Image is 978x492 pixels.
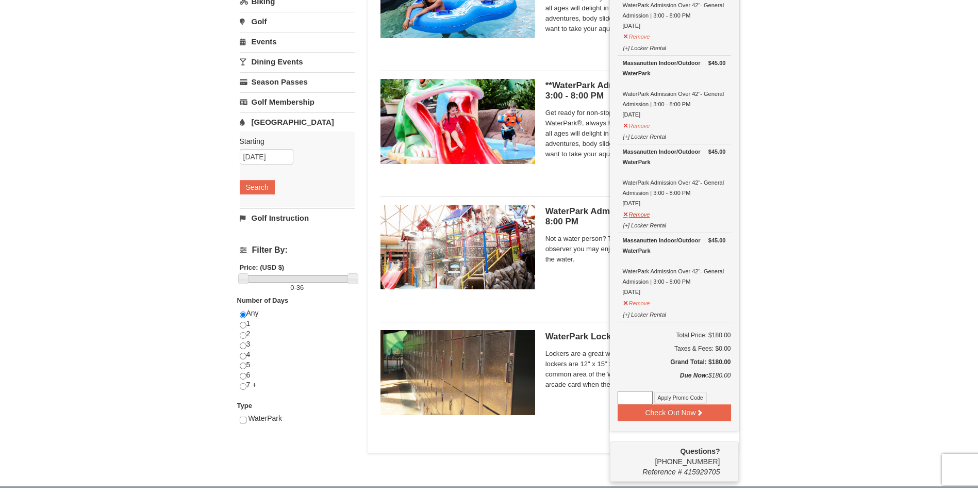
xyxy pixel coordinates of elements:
button: [+] Locker Rental [623,218,667,231]
div: WaterPark Admission Over 42"- General Admission | 3:00 - 8:00 PM [DATE] [623,235,726,297]
button: Remove [623,118,651,131]
button: Remove [623,29,651,42]
button: [+] Locker Rental [623,129,667,142]
div: WaterPark Admission Over 42"- General Admission | 3:00 - 8:00 PM [DATE] [623,146,726,208]
span: 415929705 [684,468,720,476]
label: - [240,283,355,293]
h5: **WaterPark Admission - Under 42” Tall | 3:00 - 8:00 PM [545,80,726,101]
div: Taxes & Fees: $0.00 [618,343,731,354]
strong: Number of Days [237,297,289,304]
a: Golf [240,12,355,31]
button: [+] Locker Rental [623,307,667,320]
span: 0 [290,284,294,291]
a: Season Passes [240,72,355,91]
h5: Grand Total: $180.00 [618,357,731,367]
strong: $45.00 [708,235,726,245]
label: Starting [240,136,347,146]
strong: $45.00 [708,58,726,68]
button: Apply Promo Code [654,392,707,403]
span: Reference # [642,468,682,476]
strong: Questions? [680,447,720,455]
button: Search [240,180,275,194]
div: Massanutten Indoor/Outdoor WaterPark [623,235,726,256]
button: Remove [623,207,651,220]
img: 6619917-1005-d92ad057.png [380,330,535,415]
a: Events [240,32,355,51]
h6: Total Price: $180.00 [618,330,731,340]
h4: Filter By: [240,245,355,255]
img: 6619917-1066-60f46fa6.jpg [380,205,535,289]
div: WaterPark Admission Over 42"- General Admission | 3:00 - 8:00 PM [DATE] [623,58,726,120]
span: Not a water person? Then this ticket is just for you. As an observer you may enjoy the WaterPark ... [545,234,726,265]
a: Golf Instruction [240,208,355,227]
h5: WaterPark Locker Rental [545,332,726,342]
h5: WaterPark Admission- Observer | 3:00 - 8:00 PM [545,206,726,227]
span: Lockers are a great way to keep your valuables safe. The lockers are 12" x 15" x 18" in size and ... [545,349,726,390]
span: [PHONE_NUMBER] [618,446,720,466]
span: Get ready for non-stop thrills at the Massanutten WaterPark®, always heated to 84° Fahrenheit. Ch... [545,108,726,159]
a: Dining Events [240,52,355,71]
div: Any 1 2 3 4 5 6 7 + [240,308,355,401]
div: Massanutten Indoor/Outdoor WaterPark [623,146,726,167]
a: [GEOGRAPHIC_DATA] [240,112,355,132]
a: Golf Membership [240,92,355,111]
button: Remove [623,296,651,308]
button: Check Out Now [618,404,731,421]
button: [+] Locker Rental [623,40,667,53]
span: WaterPark [248,414,282,422]
strong: Type [237,402,252,409]
strong: Price: (USD $) [240,264,285,271]
div: Massanutten Indoor/Outdoor WaterPark [623,58,726,78]
strong: Due Now: [680,372,708,379]
img: 6619917-1062-d161e022.jpg [380,79,535,163]
div: $180.00 [618,370,731,391]
span: 36 [296,284,304,291]
strong: $45.00 [708,146,726,157]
